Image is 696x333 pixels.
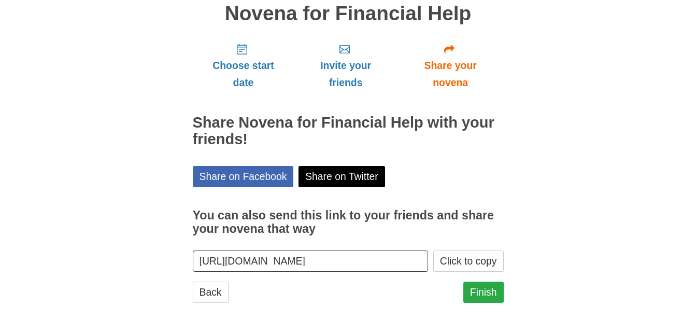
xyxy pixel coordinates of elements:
a: Share on Facebook [193,166,294,187]
a: Back [193,282,229,303]
a: Invite your friends [294,35,397,96]
h2: Share Novena for Financial Help with your friends! [193,115,504,148]
span: Invite your friends [304,57,387,91]
a: Share on Twitter [299,166,385,187]
span: Share your novena [408,57,493,91]
button: Click to copy [433,251,504,272]
h1: Novena for Financial Help [193,3,504,25]
a: Choose start date [193,35,294,96]
a: Share your novena [397,35,504,96]
span: Choose start date [203,57,284,91]
h3: You can also send this link to your friends and share your novena that way [193,209,504,235]
a: Finish [463,282,504,303]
